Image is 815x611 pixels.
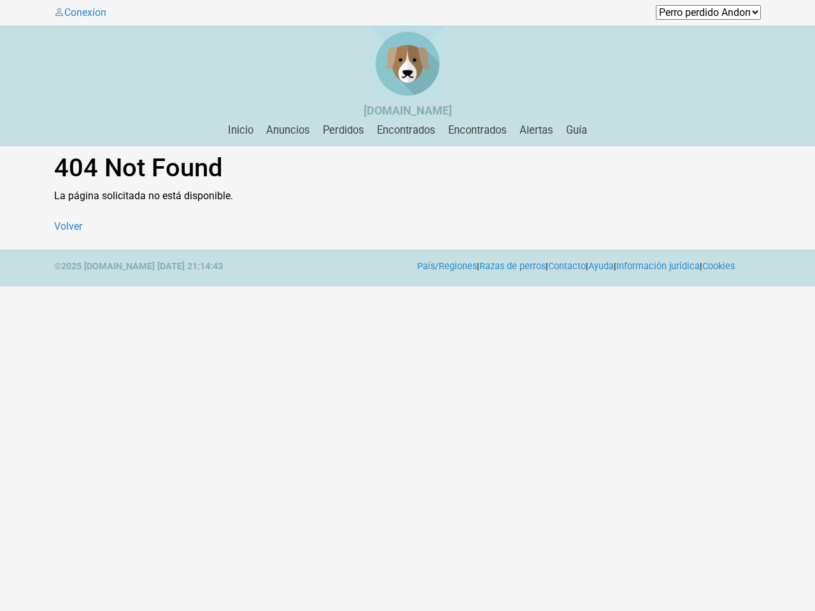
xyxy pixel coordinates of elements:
div: | | | | | [407,260,770,276]
a: Contacto [548,261,586,272]
a: Alertas [514,124,558,136]
a: Volver [54,220,82,232]
a: Razas de perros [479,261,546,272]
a: Inicio [223,124,259,136]
a: Información jurídica [616,261,700,272]
a: Anuncios [261,124,315,136]
a: Ayuda [588,261,614,272]
img: Perro Perdido Francia [369,25,446,102]
h1: 404 Not Found [54,153,761,183]
strong: ©2025 [DOMAIN_NAME] [DATE] 21:14:43 [54,261,223,272]
a: Perdidos [318,124,369,136]
a: Guía [561,124,592,136]
a: Encontrados [443,124,512,136]
a: País/Regiones [417,261,477,272]
p: La página solicitada no está disponible. [54,188,761,204]
a: [DOMAIN_NAME] [364,105,452,117]
a: Encontrados [372,124,441,136]
a: Conexíon [54,6,106,18]
a: Cookies [702,261,735,272]
strong: [DOMAIN_NAME] [364,104,452,117]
